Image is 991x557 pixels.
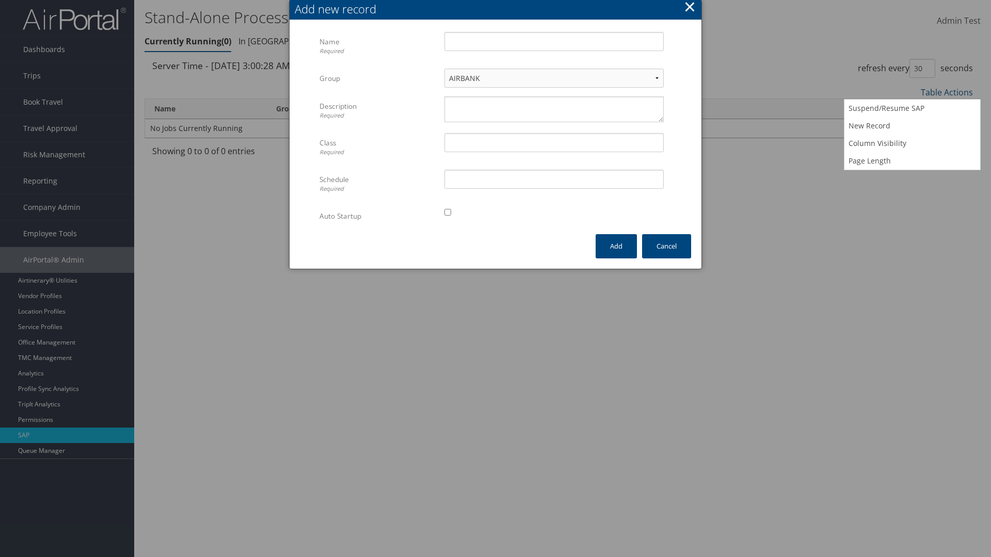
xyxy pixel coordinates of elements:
div: Required [319,111,437,120]
label: Class [319,133,437,161]
button: Add [596,234,637,258]
label: Schedule [319,170,437,198]
a: Suspend/Resume SAP [844,100,980,117]
a: New Record [844,117,980,135]
div: Required [319,185,437,193]
a: Page Length [844,152,980,170]
label: Name [319,32,437,60]
label: Description [319,96,437,125]
div: Add new record [295,1,701,17]
div: Required [319,148,437,157]
label: Auto Startup [319,206,437,226]
a: Column Visibility [844,135,980,152]
div: Required [319,47,437,56]
button: Cancel [642,234,691,258]
label: Group [319,69,437,88]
